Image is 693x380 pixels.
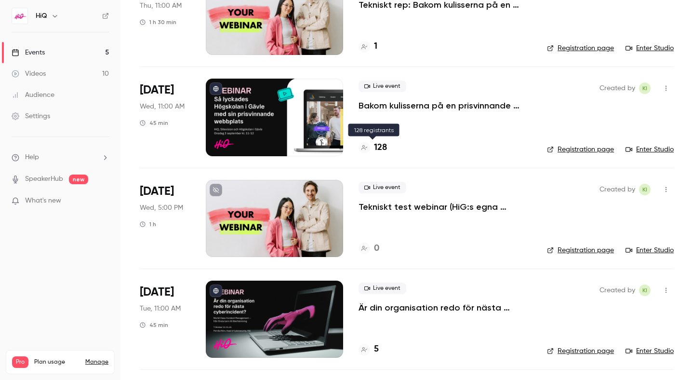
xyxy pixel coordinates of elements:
[642,184,647,195] span: KI
[626,43,674,53] a: Enter Studio
[140,102,185,111] span: Wed, 11:00 AM
[639,285,651,296] span: Karolina Israelsson
[359,40,377,53] a: 1
[12,90,54,100] div: Audience
[359,201,532,213] a: Tekniskt test webinar (HiG:s egna testyta)
[25,152,39,163] span: Help
[140,184,174,199] span: [DATE]
[547,245,614,255] a: Registration page
[12,69,46,79] div: Videos
[140,281,190,358] div: Oct 7 Tue, 11:00 AM (Europe/Stockholm)
[85,358,108,366] a: Manage
[374,343,379,356] h4: 5
[359,182,406,193] span: Live event
[140,1,182,11] span: Thu, 11:00 AM
[600,285,635,296] span: Created by
[359,141,387,154] a: 128
[140,321,168,329] div: 45 min
[140,119,168,127] div: 45 min
[639,184,651,195] span: Karolina Israelsson
[140,220,156,228] div: 1 h
[374,242,379,255] h4: 0
[359,302,532,313] a: Är din organisation redo för nästa cyberincident?
[626,245,674,255] a: Enter Studio
[12,8,27,24] img: HiQ
[600,184,635,195] span: Created by
[626,145,674,154] a: Enter Studio
[547,43,614,53] a: Registration page
[359,81,406,92] span: Live event
[34,358,80,366] span: Plan usage
[626,346,674,356] a: Enter Studio
[140,82,174,98] span: [DATE]
[36,11,47,21] h6: HiQ
[639,82,651,94] span: Karolina Israelsson
[69,175,88,184] span: new
[140,79,190,156] div: Sep 3 Wed, 11:00 AM (Europe/Stockholm)
[600,82,635,94] span: Created by
[359,283,406,294] span: Live event
[374,141,387,154] h4: 128
[12,111,50,121] div: Settings
[140,203,183,213] span: Wed, 5:00 PM
[140,285,174,300] span: [DATE]
[140,304,181,313] span: Tue, 11:00 AM
[642,82,647,94] span: KI
[25,196,61,206] span: What's new
[359,343,379,356] a: 5
[642,285,647,296] span: KI
[547,346,614,356] a: Registration page
[140,18,176,26] div: 1 h 30 min
[374,40,377,53] h4: 1
[359,100,532,111] a: Bakom kulisserna på en prisvinnande webbplats
[12,48,45,57] div: Events
[12,152,109,163] li: help-dropdown-opener
[12,356,28,368] span: Pro
[140,180,190,257] div: Sep 3 Wed, 5:00 PM (Europe/Stockholm)
[547,145,614,154] a: Registration page
[359,242,379,255] a: 0
[25,174,63,184] a: SpeakerHub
